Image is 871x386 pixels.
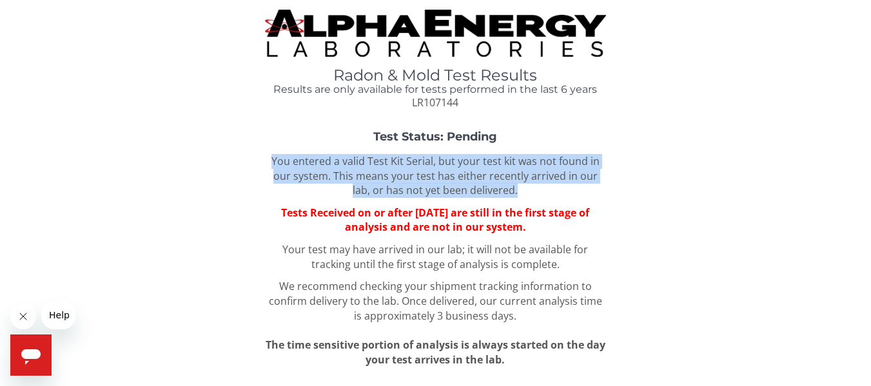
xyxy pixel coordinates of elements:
h4: Results are only available for tests performed in the last 6 years [265,84,605,95]
span: Once delivered, our current analysis time is approximately 3 business days. [354,294,602,323]
h1: Radon & Mold Test Results [265,67,605,84]
span: LR107144 [412,95,458,110]
p: Your test may have arrived in our lab; it will not be available for tracking until the first stag... [265,242,605,272]
span: The time sensitive portion of analysis is always started on the day your test arrives in the lab. [266,338,605,367]
iframe: Close message [10,304,36,329]
strong: Test Status: Pending [373,130,497,144]
span: Tests Received on or after [DATE] are still in the first stage of analysis and are not in our sys... [281,206,589,235]
p: You entered a valid Test Kit Serial, but your test kit was not found in our system. This means yo... [265,154,605,198]
img: TightCrop.jpg [265,10,605,57]
span: We recommend checking your shipment tracking information to confirm delivery to the lab. [269,279,592,308]
iframe: Button to launch messaging window [10,334,52,376]
iframe: Message from company [41,301,75,329]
